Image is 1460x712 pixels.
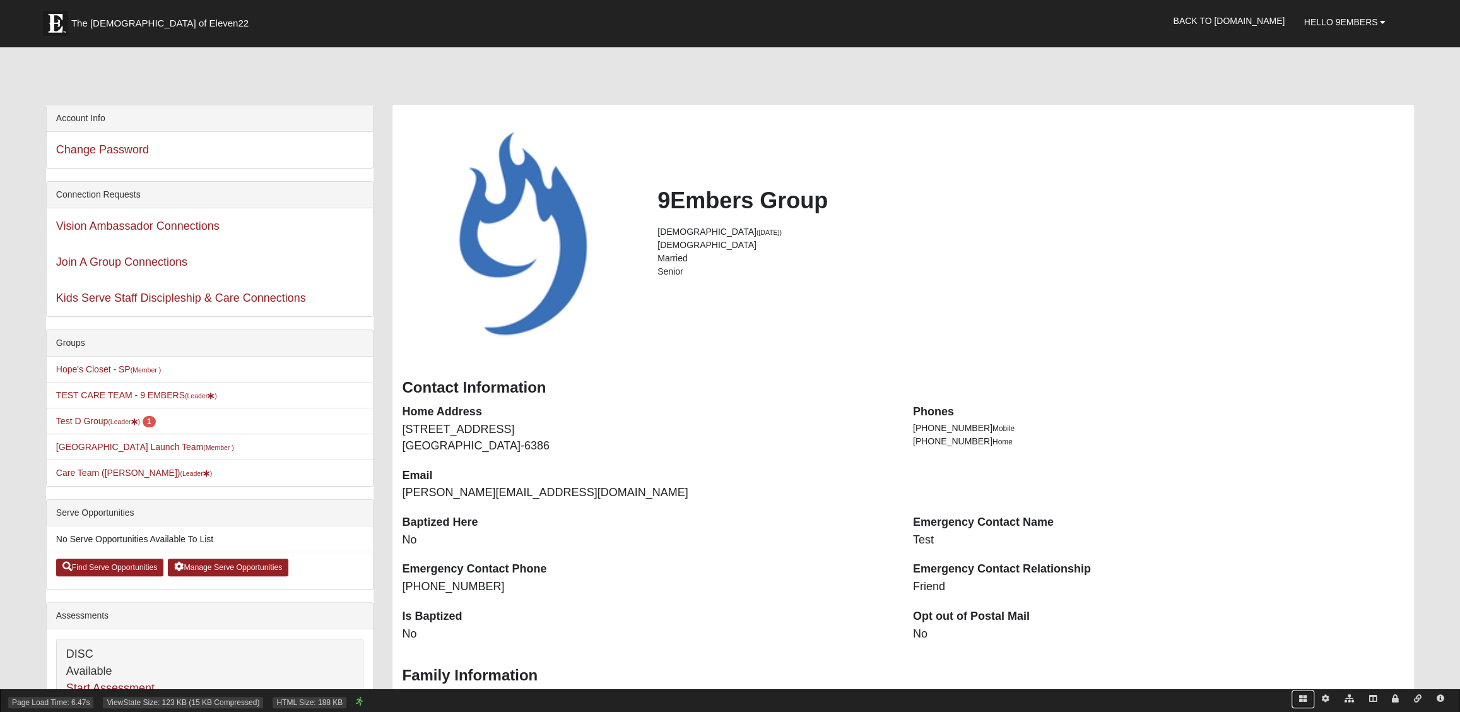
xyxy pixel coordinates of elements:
div: Groups [47,330,374,357]
div: Serve Opportunities [47,500,374,526]
a: View Fullsize Photo [402,117,639,354]
a: The [DEMOGRAPHIC_DATA] of Eleven22 [37,4,289,36]
dt: Email [402,468,893,484]
dd: No [913,626,1404,643]
dt: Baptized Here [402,514,893,531]
div: Account Info [47,105,374,132]
li: [DEMOGRAPHIC_DATA] [657,239,1404,252]
a: Page Zones (Alt+Z) [1362,690,1384,708]
a: Add Short Link [1406,690,1429,708]
dd: Test [913,532,1404,549]
a: Change Password [56,143,149,156]
li: Married [657,252,1404,265]
div: Assessments [47,603,374,629]
a: Hello 9Embers [1295,6,1396,38]
h3: Family Information [402,667,1404,685]
a: Page Properties (Alt+P) [1314,690,1337,708]
li: No Serve Opportunities Available To List [47,526,374,552]
li: [PHONE_NUMBER] [913,422,1404,435]
a: TEST CARE TEAM - 9 EMBERS(Leader) [56,390,217,400]
a: Care Team ([PERSON_NAME])(Leader) [56,468,212,478]
small: (Leader ) [180,470,212,477]
dd: [PHONE_NUMBER] [402,579,893,595]
small: (Leader ) [108,418,140,425]
dt: Opt out of Postal Mail [913,608,1404,625]
dt: Emergency Contact Phone [402,561,893,578]
small: (Member ) [131,366,161,374]
li: [DEMOGRAPHIC_DATA] [657,225,1404,239]
dd: No [402,626,893,643]
a: Test D Group(Leader) 1 [56,416,156,426]
a: [GEOGRAPHIC_DATA] Launch Team(Member ) [56,442,234,452]
dt: Is Baptized [402,608,893,625]
h3: Contact Information [402,379,1404,397]
span: The [DEMOGRAPHIC_DATA] of Eleven22 [71,17,249,30]
h2: 9Embers Group [657,187,1404,214]
a: Hope's Closet - SP(Member ) [56,364,161,374]
small: (Leader ) [185,392,217,400]
a: Page Security [1384,690,1406,708]
dt: Phones [913,404,1404,420]
dt: Emergency Contact Relationship [913,561,1404,578]
div: Connection Requests [47,182,374,208]
dd: [PERSON_NAME][EMAIL_ADDRESS][DOMAIN_NAME] [402,485,893,501]
li: Senior [657,265,1404,278]
span: number of pending members [143,416,156,427]
span: Home [992,437,1013,446]
li: [PHONE_NUMBER] [913,435,1404,448]
a: Page Load Time: 6.47s [12,698,90,707]
dd: [STREET_ADDRESS] [GEOGRAPHIC_DATA]-6386 [402,422,893,454]
span: Hello 9Embers [1304,17,1378,27]
div: DISC Available [57,639,363,704]
a: Manage Serve Opportunities [168,559,288,576]
a: Web cache enabled [356,695,363,708]
a: Join A Group Connections [56,256,187,268]
span: Mobile [992,424,1015,433]
a: Back to [DOMAIN_NAME] [1163,5,1294,37]
a: Start Assessment [66,682,155,695]
a: Find Serve Opportunities [56,559,164,576]
a: Kids Serve Staff Discipleship & Care Connections [56,292,306,304]
dd: Friend [913,579,1404,595]
a: Vision Ambassador Connections [56,220,220,232]
a: Rock Information [1429,690,1452,708]
dt: Home Address [402,404,893,420]
dd: No [402,532,893,549]
span: HTML Size: 188 KB [273,697,346,708]
span: ViewState Size: 123 KB (15 KB Compressed) [103,697,263,708]
a: Child Pages (Alt+L) [1337,690,1362,708]
small: ([DATE]) [756,228,782,236]
a: Block Configuration (Alt-B) [1292,690,1314,708]
img: Eleven22 logo [43,11,68,36]
small: (Member ) [203,444,233,451]
dt: Emergency Contact Name [913,514,1404,531]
